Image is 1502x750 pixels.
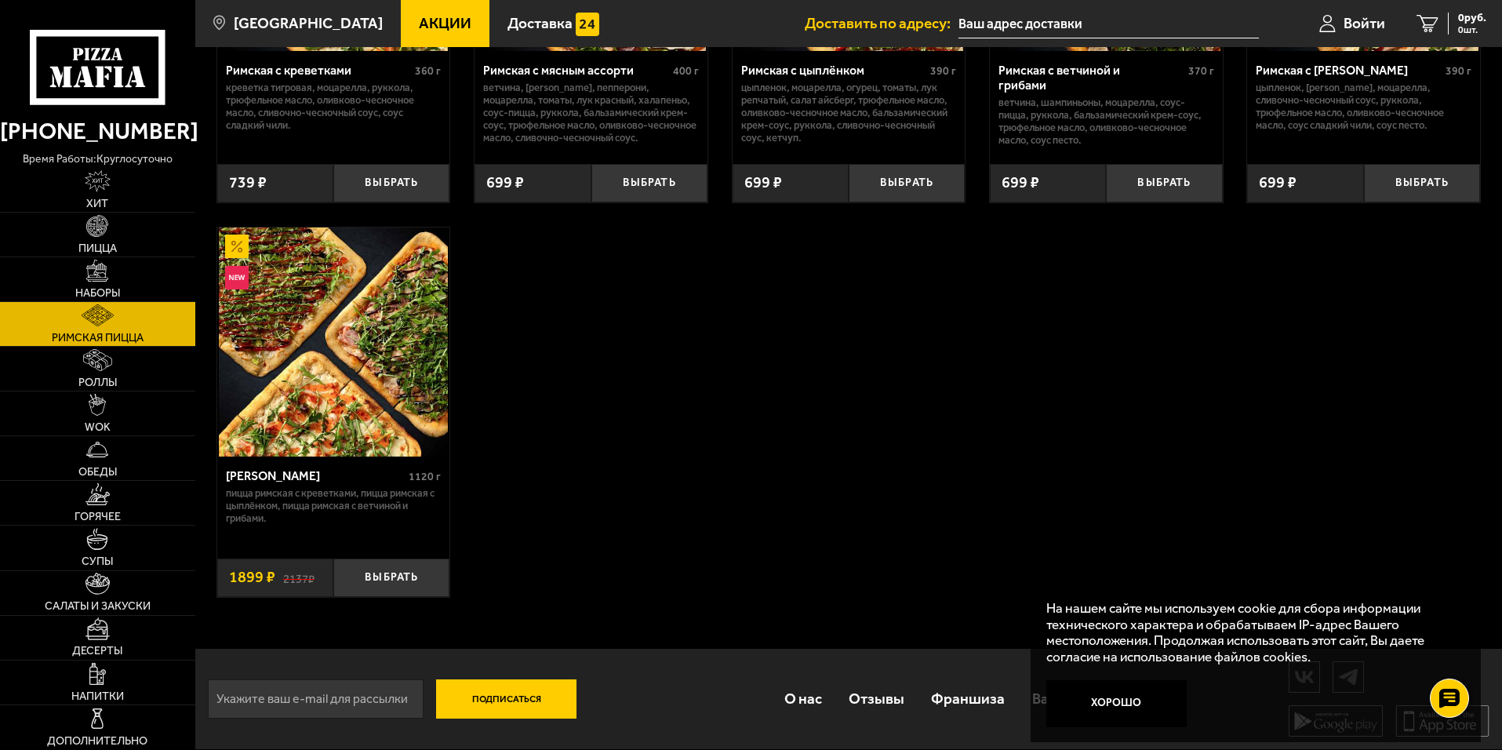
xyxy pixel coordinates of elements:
[744,175,782,191] span: 699 ₽
[998,63,1184,93] div: Римская с ветчиной и грибами
[229,570,275,585] span: 1899 ₽
[71,691,124,702] span: Напитки
[47,736,147,747] span: Дополнительно
[333,559,449,597] button: Выбрать
[741,82,957,144] p: цыпленок, моцарелла, огурец, томаты, лук репчатый, салат айсберг, трюфельное масло, оливково-чесн...
[409,470,441,483] span: 1120 г
[86,198,108,209] span: Хит
[1188,64,1214,78] span: 370 г
[1019,673,1111,724] a: Вакансии
[741,63,927,78] div: Римская с цыплёнком
[225,266,249,289] img: Новинка
[415,64,441,78] span: 360 г
[1046,680,1187,727] button: Хорошо
[1046,600,1457,665] p: На нашем сайте мы используем cookie для сбора информации технического характера и обрабатываем IP...
[333,164,449,202] button: Выбрать
[419,16,471,31] span: Акции
[486,175,524,191] span: 699 ₽
[72,646,122,657] span: Десерты
[208,679,424,719] input: Укажите ваш e-mail для рассылки
[483,63,669,78] div: Римская с мясным ассорти
[998,96,1214,147] p: ветчина, шампиньоны, моцарелла, соус-пицца, руккола, бальзамический крем-соус, трюфельное масло, ...
[85,422,111,433] span: WOK
[673,64,699,78] span: 400 г
[226,487,442,525] p: Пицца Римская с креветками, Пицца Римская с цыплёнком, Пицца Римская с ветчиной и грибами.
[78,377,117,388] span: Роллы
[576,13,599,36] img: 15daf4d41897b9f0e9f617042186c801.svg
[1344,16,1385,31] span: Войти
[234,16,383,31] span: [GEOGRAPHIC_DATA]
[958,9,1259,38] input: Ваш адрес доставки
[225,235,249,258] img: Акционный
[507,16,573,31] span: Доставка
[770,673,835,724] a: О нас
[1106,164,1222,202] button: Выбрать
[918,673,1018,724] a: Франшиза
[283,570,315,585] s: 2137 ₽
[1446,64,1471,78] span: 390 г
[75,512,121,522] span: Горячее
[1002,175,1039,191] span: 699 ₽
[45,601,151,612] span: Салаты и закуски
[226,82,442,132] p: креветка тигровая, моцарелла, руккола, трюфельное масло, оливково-чесночное масло, сливочно-чесно...
[436,679,577,719] button: Подписаться
[1256,63,1442,78] div: Римская с [PERSON_NAME]
[591,164,707,202] button: Выбрать
[835,673,918,724] a: Отзывы
[1458,13,1486,24] span: 0 руб.
[1458,25,1486,35] span: 0 шт.
[82,556,113,567] span: Супы
[226,468,406,483] div: [PERSON_NAME]
[226,63,412,78] div: Римская с креветками
[78,467,117,478] span: Обеды
[483,82,699,144] p: ветчина, [PERSON_NAME], пепперони, моцарелла, томаты, лук красный, халапеньо, соус-пицца, руккола...
[930,64,956,78] span: 390 г
[849,164,965,202] button: Выбрать
[1259,175,1297,191] span: 699 ₽
[219,228,448,457] img: Мама Миа
[75,288,120,299] span: Наборы
[805,16,958,31] span: Доставить по адресу:
[78,243,117,254] span: Пицца
[52,333,144,344] span: Римская пицца
[1364,164,1480,202] button: Выбрать
[217,228,450,457] a: АкционныйНовинкаМама Миа
[229,175,267,191] span: 739 ₽
[1256,82,1471,132] p: цыпленок, [PERSON_NAME], моцарелла, сливочно-чесночный соус, руккола, трюфельное масло, оливково-...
